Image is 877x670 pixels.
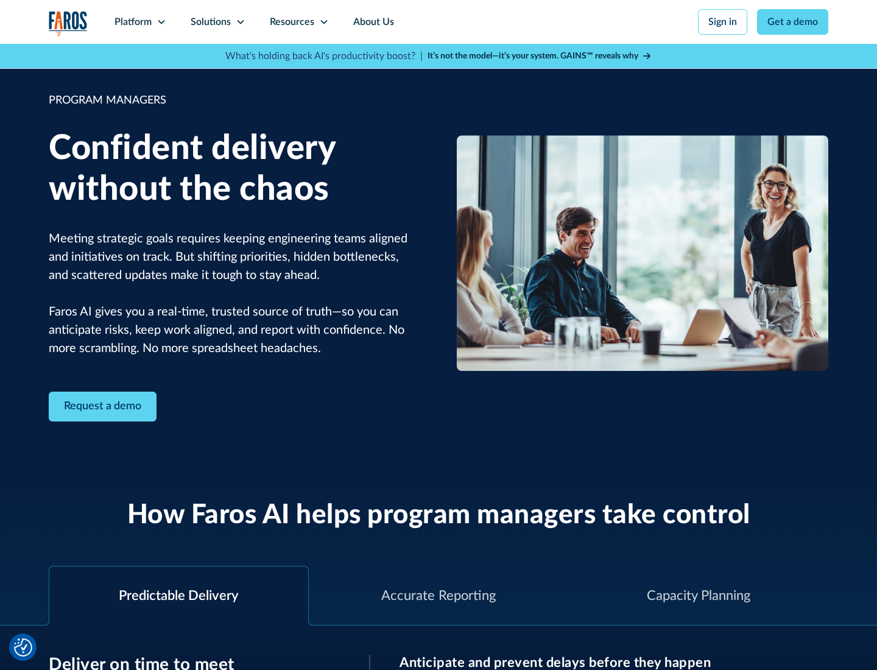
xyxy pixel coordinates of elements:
[114,15,152,29] div: Platform
[270,15,314,29] div: Resources
[49,11,88,36] img: Logo of the analytics and reporting company Faros.
[49,11,88,36] a: home
[381,586,496,606] div: Accurate Reporting
[49,392,157,421] a: Contact Modal
[14,638,32,657] img: Revisit consent button
[225,49,423,63] p: What's holding back AI's productivity boost? |
[428,52,638,60] strong: It’s not the model—it’s your system. GAINS™ reveals why
[698,9,747,35] a: Sign in
[49,230,420,358] p: Meeting strategic goals requires keeping engineering teams aligned and initiatives on track. But ...
[49,93,420,109] div: PROGRAM MANAGERS
[14,638,32,657] button: Cookie Settings
[127,499,750,532] h2: How Faros AI helps program managers take control
[191,15,231,29] div: Solutions
[757,9,828,35] a: Get a demo
[428,50,652,63] a: It’s not the model—it’s your system. GAINS™ reveals why
[647,586,750,606] div: Capacity Planning
[119,586,238,606] div: Predictable Delivery
[49,129,420,210] h1: Confident delivery without the chaos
